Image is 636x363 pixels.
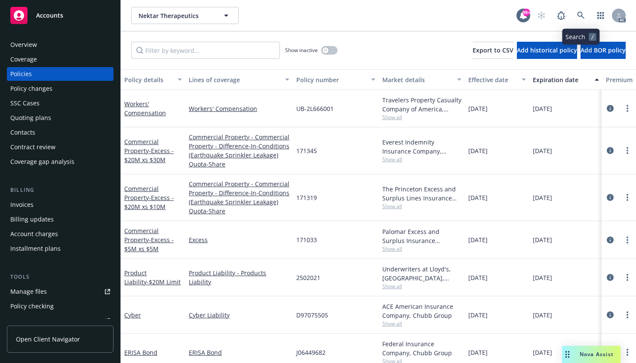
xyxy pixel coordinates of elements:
div: Market details [382,75,452,84]
div: Quoting plans [10,111,51,125]
div: 99+ [522,9,530,16]
div: Manage files [10,285,47,298]
a: circleInformation [605,235,615,245]
a: Contacts [7,126,114,139]
span: Show all [382,114,461,121]
div: Expiration date [533,75,590,84]
div: Policies [10,67,32,81]
a: Commercial Property [124,227,174,253]
button: Effective date [465,69,529,90]
div: Billing [7,186,114,194]
a: Manage files [7,285,114,298]
button: Expiration date [529,69,602,90]
span: [DATE] [468,348,488,357]
span: [DATE] [533,311,552,320]
a: Workers' Compensation [124,100,166,117]
span: [DATE] [533,146,552,155]
div: Policy details [124,75,172,84]
a: ERISA Bond [189,348,289,357]
a: Contract review [7,140,114,154]
a: SSC Cases [7,96,114,110]
a: Cyber Liability [189,311,289,320]
div: Contacts [10,126,35,139]
div: Travelers Property Casualty Company of America, Travelers Insurance [382,95,461,114]
span: Open Client Navigator [16,335,80,344]
a: Invoices [7,198,114,212]
a: Workers' Compensation [189,104,289,113]
a: Report a Bug [553,7,570,24]
div: Lines of coverage [189,75,280,84]
div: Federal Insurance Company, Chubb Group [382,339,461,357]
span: 171319 [296,193,317,202]
div: Underwriters at Lloyd's, [GEOGRAPHIC_DATA], [PERSON_NAME] of London, CRC Group [382,265,461,283]
button: Nektar Therapeutics [131,7,239,24]
span: UB-2L666001 [296,104,334,113]
div: Billing updates [10,212,54,226]
span: Nova Assist [580,351,614,358]
div: Contract review [10,140,55,154]
a: Overview [7,38,114,52]
a: circleInformation [605,145,615,156]
a: Cyber [124,311,141,319]
a: Commercial Property - Commercial Property - Difference-In-Conditions (Earthquake Sprinkler Leakag... [189,179,289,215]
span: [DATE] [533,273,552,282]
a: more [622,235,633,245]
a: more [622,310,633,320]
button: Export to CSV [473,42,513,59]
a: Coverage [7,52,114,66]
a: Policy changes [7,82,114,95]
div: Drag to move [562,346,573,363]
span: 171345 [296,146,317,155]
a: Coverage gap analysis [7,155,114,169]
span: [DATE] [468,273,488,282]
span: - Excess - $20M xs $10M [124,194,174,211]
button: Policy number [293,69,379,90]
button: Market details [379,69,465,90]
span: J06449682 [296,348,326,357]
div: Invoices [10,198,34,212]
a: Installment plans [7,242,114,255]
input: Filter by keyword... [131,42,280,59]
div: Overview [10,38,37,52]
a: Policy checking [7,299,114,313]
div: SSC Cases [10,96,40,110]
span: Show all [382,283,461,290]
a: Commercial Property - Commercial Property - Difference-In-Conditions (Earthquake Sprinkler Leakag... [189,132,289,169]
span: Show all [382,156,461,163]
div: ACE American Insurance Company, Chubb Group [382,302,461,320]
span: D97075505 [296,311,328,320]
div: Tools [7,273,114,281]
a: Commercial Property [124,138,174,164]
button: Add BOR policy [581,42,626,59]
a: Excess [189,235,289,244]
div: Manage exposures [10,314,65,328]
span: Accounts [36,12,63,19]
button: Lines of coverage [185,69,293,90]
a: more [622,347,633,357]
div: Policy number [296,75,366,84]
span: 171033 [296,235,317,244]
a: Quoting plans [7,111,114,125]
a: more [622,145,633,156]
span: Add BOR policy [581,46,626,54]
span: Show all [382,203,461,210]
div: Coverage [10,52,37,66]
span: Export to CSV [473,46,513,54]
span: Nektar Therapeutics [138,11,213,20]
a: circleInformation [605,310,615,320]
span: [DATE] [533,104,552,113]
div: Account charges [10,227,58,241]
span: [DATE] [468,193,488,202]
a: Policies [7,67,114,81]
button: Policy details [121,69,185,90]
a: circleInformation [605,103,615,114]
div: Policy checking [10,299,54,313]
a: Accounts [7,3,114,28]
a: Product Liability [124,269,181,286]
span: Show inactive [285,46,318,54]
span: Show all [382,320,461,327]
span: - Excess - $5M xs $5M [124,236,174,253]
div: Installment plans [10,242,61,255]
span: Show all [382,245,461,252]
a: circleInformation [605,192,615,203]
